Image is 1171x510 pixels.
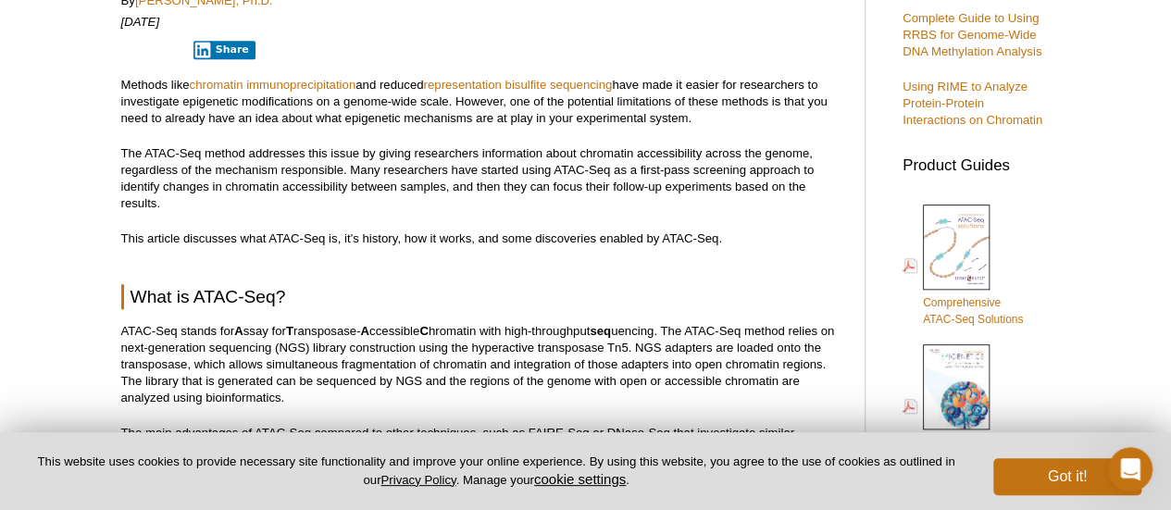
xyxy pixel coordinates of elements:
img: Comprehensive ATAC-Seq Solutions [923,205,990,291]
h2: What is ATAC-Seq? [121,284,846,309]
strong: seq [590,324,611,338]
span: Comprehensive ATAC-Seq Solutions [923,296,1023,326]
button: Share [193,41,255,59]
p: The ATAC-Seq method addresses this issue by giving researchers information about chromatin access... [121,145,846,212]
p: The main advantages of ATAC-Seq compared to other techniques, such as FAIRE-Seq or DNase-Seq that... [121,425,846,458]
iframe: Intercom live chat [1108,447,1152,491]
strong: C [419,324,429,338]
p: Methods like and reduced have made it easier for researchers to investigate epigenetic modificati... [121,77,846,127]
a: ComprehensiveATAC-Seq Solutions [903,203,1023,330]
a: Privacy Policy [380,473,455,487]
a: representation bisulfite sequencing [423,78,612,92]
p: ATAC-Seq stands for ssay for ransposase- ccessible hromatin with high-throughput uencing. The ATA... [121,323,846,406]
h3: Product Guides [903,147,1051,174]
img: Epi_brochure_140604_cover_web_70x200 [923,344,990,429]
em: [DATE] [121,15,160,29]
strong: T [286,324,293,338]
a: chromatin immunoprecipitation [190,78,356,92]
a: Complete Guide to Using RRBS for Genome-Wide DNA Methylation Analysis [903,11,1041,58]
button: cookie settings [534,471,626,487]
a: Using RIME to Analyze Protein-Protein Interactions on Chromatin [903,80,1042,127]
p: This website uses cookies to provide necessary site functionality and improve your online experie... [30,454,963,489]
p: This article discusses what ATAC-Seq is, it’s history, how it works, and some discoveries enabled... [121,230,846,247]
button: Got it! [993,458,1141,495]
iframe: X Post Button [121,40,181,58]
strong: A [360,324,369,338]
strong: A [234,324,243,338]
a: Epigenetics Products& Services [903,342,1028,469]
